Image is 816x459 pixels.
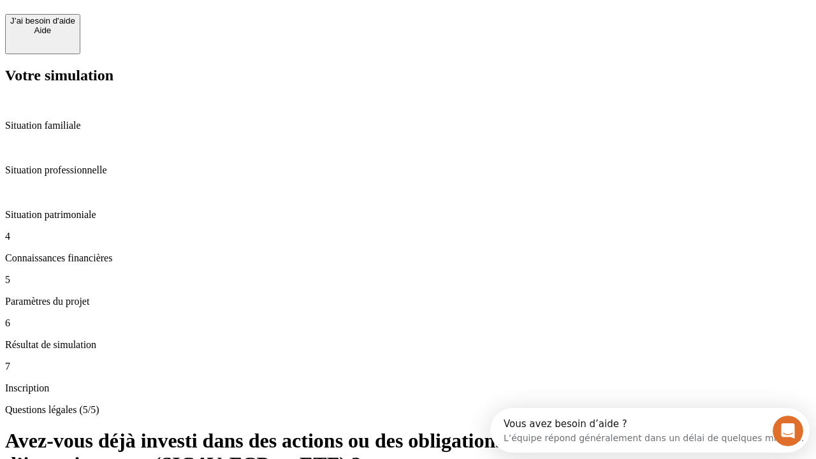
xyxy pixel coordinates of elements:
[5,164,811,176] p: Situation professionnelle
[773,416,803,446] iframe: Intercom live chat
[5,231,811,242] p: 4
[490,408,810,453] iframe: Intercom live chat discovery launcher
[10,25,75,35] div: Aide
[5,14,80,54] button: J’ai besoin d'aideAide
[5,274,811,286] p: 5
[5,404,811,416] p: Questions légales (5/5)
[13,11,314,21] div: Vous avez besoin d’aide ?
[5,296,811,307] p: Paramètres du projet
[13,21,314,34] div: L’équipe répond généralement dans un délai de quelques minutes.
[5,361,811,372] p: 7
[10,16,75,25] div: J’ai besoin d'aide
[5,120,811,131] p: Situation familiale
[5,339,811,351] p: Résultat de simulation
[5,5,351,40] div: Ouvrir le Messenger Intercom
[5,209,811,221] p: Situation patrimoniale
[5,252,811,264] p: Connaissances financières
[5,317,811,329] p: 6
[5,382,811,394] p: Inscription
[5,67,811,84] h2: Votre simulation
